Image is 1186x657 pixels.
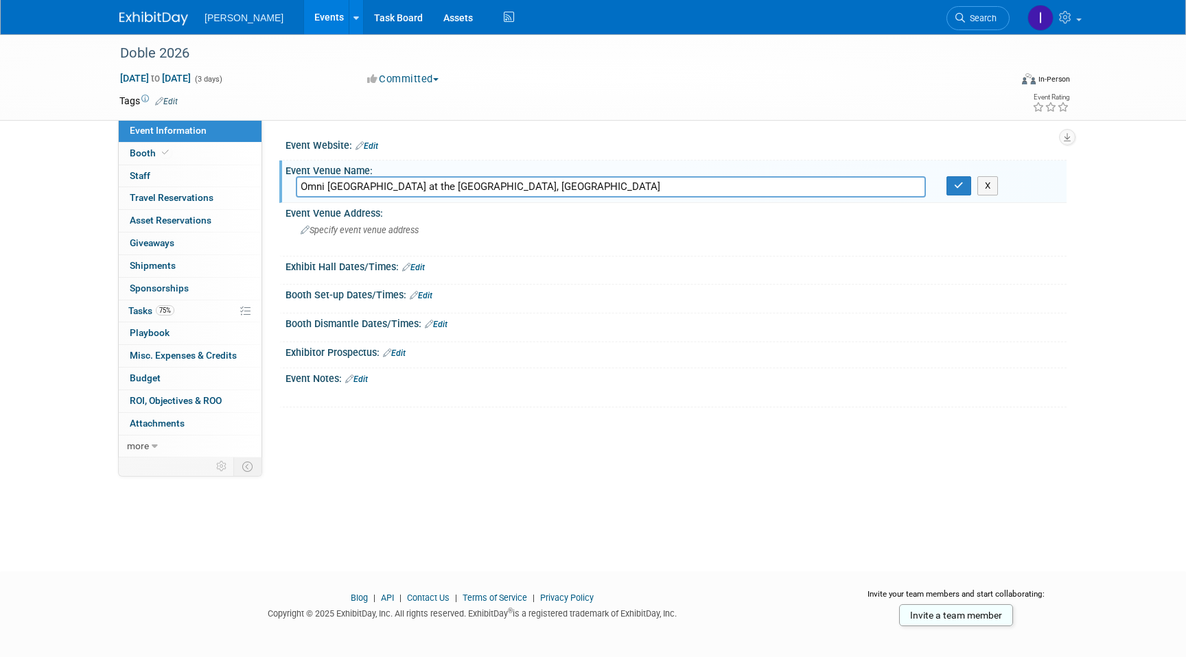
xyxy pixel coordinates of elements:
[119,232,261,254] a: Giveaways
[370,593,379,603] span: |
[286,313,1067,331] div: Booth Dismantle Dates/Times:
[1022,73,1036,84] img: Format-Inperson.png
[119,120,261,142] a: Event Information
[119,435,261,457] a: more
[402,263,425,272] a: Edit
[452,593,461,603] span: |
[128,305,174,316] span: Tasks
[1027,5,1054,31] img: Isabella DeJulia
[286,160,1067,178] div: Event Venue Name:
[383,348,406,358] a: Edit
[286,285,1067,302] div: Booth Set-up Dates/Times:
[356,141,378,151] a: Edit
[210,457,234,475] td: Personalize Event Tab Strip
[194,75,222,84] span: (3 days)
[130,125,207,136] span: Event Information
[130,350,237,361] span: Misc. Expenses & Credits
[846,588,1067,609] div: Invite your team members and start collaborating:
[130,215,211,226] span: Asset Reservations
[205,12,283,23] span: [PERSON_NAME]
[345,374,368,384] a: Edit
[1032,94,1069,101] div: Event Rating
[286,342,1067,360] div: Exhibitor Prospectus:
[286,135,1067,153] div: Event Website:
[396,593,405,603] span: |
[130,418,185,429] span: Attachments
[130,147,172,158] span: Booth
[119,255,261,277] a: Shipments
[119,413,261,435] a: Attachments
[130,237,174,248] span: Giveaways
[463,593,527,603] a: Terms of Service
[130,283,189,294] span: Sponsorships
[130,170,150,181] span: Staff
[130,260,176,271] span: Shipments
[351,593,368,603] a: Blog
[286,256,1067,274] div: Exhibit Hall Dates/Times:
[234,457,262,475] td: Toggle Event Tabs
[410,291,432,300] a: Edit
[119,300,261,322] a: Tasks75%
[162,149,169,156] i: Booth reservation complete
[130,327,170,338] span: Playbook
[156,305,174,315] span: 75%
[407,593,450,603] a: Contact Us
[1038,74,1070,84] div: In-Person
[301,225,419,235] span: Specify event venue address
[130,372,161,383] span: Budget
[119,143,261,165] a: Booth
[119,165,261,187] a: Staff
[381,593,394,603] a: API
[965,13,997,23] span: Search
[899,604,1013,626] a: Invite a team member
[529,593,538,603] span: |
[119,604,825,620] div: Copyright © 2025 ExhibitDay, Inc. All rights reserved. ExhibitDay is a registered trademark of Ex...
[286,368,1067,386] div: Event Notes:
[425,320,447,329] a: Edit
[130,192,213,203] span: Travel Reservations
[946,6,1010,30] a: Search
[130,395,222,406] span: ROI, Objectives & ROO
[286,203,1067,220] div: Event Venue Address:
[119,187,261,209] a: Travel Reservations
[929,71,1070,92] div: Event Format
[119,94,178,108] td: Tags
[362,72,444,86] button: Committed
[977,176,999,195] button: X
[119,322,261,344] a: Playbook
[119,12,188,25] img: ExhibitDay
[115,41,989,66] div: Doble 2026
[119,345,261,367] a: Misc. Expenses & Credits
[119,390,261,412] a: ROI, Objectives & ROO
[119,368,261,390] a: Budget
[119,210,261,232] a: Asset Reservations
[119,278,261,300] a: Sponsorships
[127,440,149,451] span: more
[119,72,191,84] span: [DATE] [DATE]
[540,593,594,603] a: Privacy Policy
[155,97,178,106] a: Edit
[508,607,513,614] sup: ®
[149,73,162,84] span: to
